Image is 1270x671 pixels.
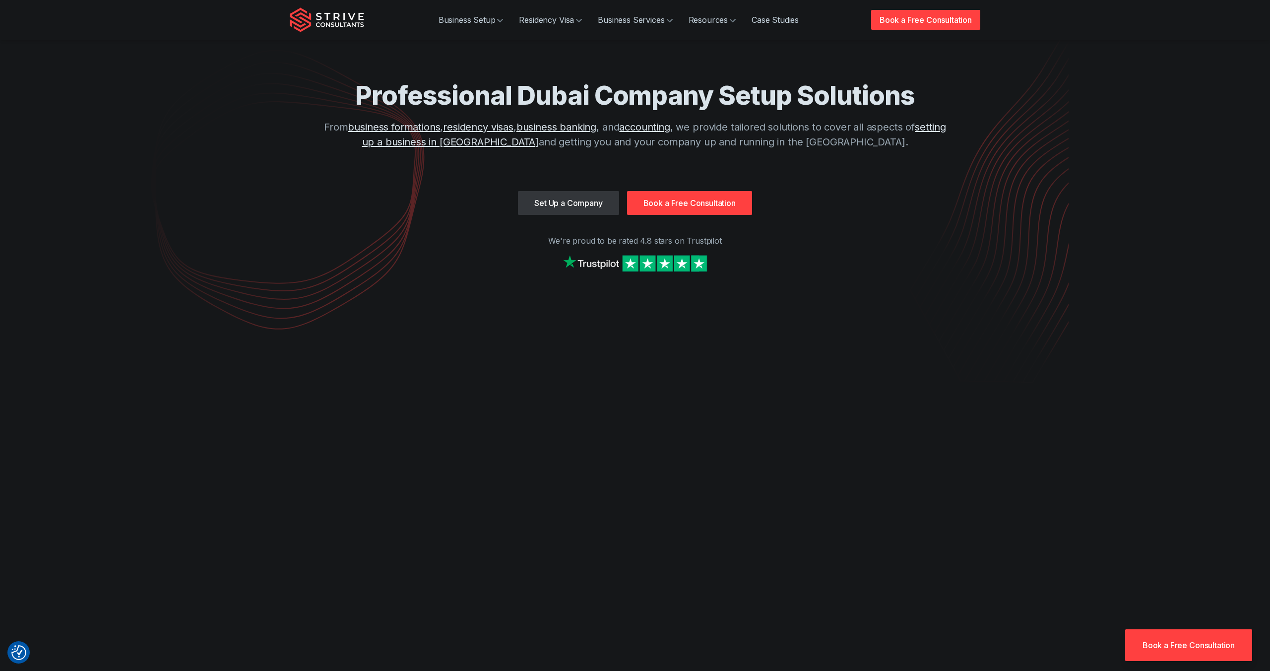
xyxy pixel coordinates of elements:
[11,645,26,660] button: Consent Preferences
[1125,629,1252,661] a: Book a Free Consultation
[431,10,511,30] a: Business Setup
[590,10,680,30] a: Business Services
[627,191,752,215] a: Book a Free Consultation
[348,121,440,133] a: business formations
[290,7,364,32] img: Strive Consultants
[681,10,744,30] a: Resources
[744,10,807,30] a: Case Studies
[518,191,619,215] a: Set Up a Company
[511,10,590,30] a: Residency Visa
[516,121,596,133] a: business banking
[290,235,980,247] p: We're proud to be rated 4.8 stars on Trustpilot
[619,121,670,133] a: accounting
[871,10,980,30] a: Book a Free Consultation
[317,79,952,112] h1: Professional Dubai Company Setup Solutions
[11,645,26,660] img: Revisit consent button
[561,253,709,274] img: Strive on Trustpilot
[443,121,513,133] a: residency visas
[317,120,952,149] p: From , , , and , we provide tailored solutions to cover all aspects of and getting you and your c...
